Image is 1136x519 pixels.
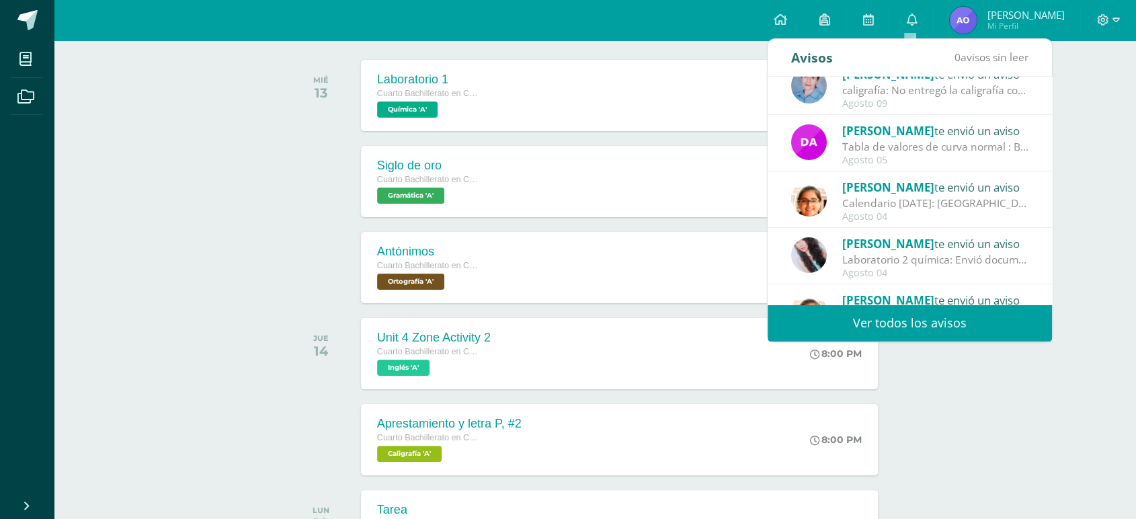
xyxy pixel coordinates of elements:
span: Cuarto Bachillerato en CCLL en Computacion [377,433,478,442]
div: Laboratorio 2 química: Envió documento del laboratorio 2 Revisar plataforma esta el documento del... [842,252,1029,268]
span: Cuarto Bachillerato en CCLL en Computacion [377,89,478,98]
img: 044c0162fa7e0f0b4b3ccbd14fd12260.png [791,68,827,104]
div: Antónimos [377,245,478,259]
div: Siglo de oro [377,159,478,173]
img: 429b44335496247a7f21bc3e38013c17.png [950,7,977,34]
span: Química 'A' [377,102,438,118]
div: Unit 4 Zone Activity 2 [377,331,491,345]
span: 0 [955,50,961,65]
div: Avisos [791,39,833,76]
span: Cuarto Bachillerato en CCLL en Computacion [377,175,478,184]
span: avisos sin leer [955,50,1028,65]
span: Gramática 'A' [377,188,444,204]
div: 8:00 PM [810,348,862,360]
img: 9ec2f35d84b77fba93b74c0ecd725fb6.png [791,124,827,160]
a: Ver todos los avisos [768,305,1052,342]
div: te envió un aviso [842,235,1029,252]
span: Cuarto Bachillerato en CCLL en Computacion [377,261,478,270]
span: Caligrafía 'A' [377,446,442,462]
div: te envió un aviso [842,122,1029,139]
img: de00e5df6452eeb3b104b8712ab95a0d.png [791,237,827,273]
div: JUE [313,333,329,343]
div: MIÉ [313,75,329,85]
div: LUN [313,506,329,515]
div: Agosto 09 [842,98,1029,110]
span: [PERSON_NAME] [842,292,934,308]
img: fc85df90bfeed59e7900768220bd73e5.png [791,294,827,329]
img: fc85df90bfeed59e7900768220bd73e5.png [791,181,827,216]
span: [PERSON_NAME] [987,8,1064,22]
div: Agosto 05 [842,155,1029,166]
div: te envió un aviso [842,178,1029,196]
div: Tabla de valores de curva normal : Buenas noches, por favor imprimir la siguiente tabla y llevarl... [842,139,1029,155]
div: caligrafía: No entregó la caligrafía correspondiente a la semana del 4 al 8/8/25 [842,83,1029,98]
div: Calendario Agosto 2025: Buenos días, enviamos adjunto el calendario de actividades de agosto. Cua... [842,196,1029,211]
div: Laboratorio 1 [377,73,478,87]
span: [PERSON_NAME] [842,179,934,195]
div: 8:00 PM [810,434,862,446]
div: te envió un aviso [842,291,1029,309]
div: 14 [313,343,329,359]
div: 13 [313,85,329,101]
span: [PERSON_NAME] [842,123,934,138]
span: Cuarto Bachillerato en CCLL en Computacion [377,347,478,356]
span: [PERSON_NAME] [842,67,934,82]
div: Tarea [377,503,478,517]
div: Agosto 04 [842,211,1029,223]
span: Inglés 'A' [377,360,430,376]
div: Aprestamiento y letra P, #2 [377,417,522,431]
div: Agosto 04 [842,268,1029,279]
span: [PERSON_NAME] [842,236,934,251]
span: Mi Perfil [987,20,1064,32]
span: Ortografía 'A' [377,274,444,290]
